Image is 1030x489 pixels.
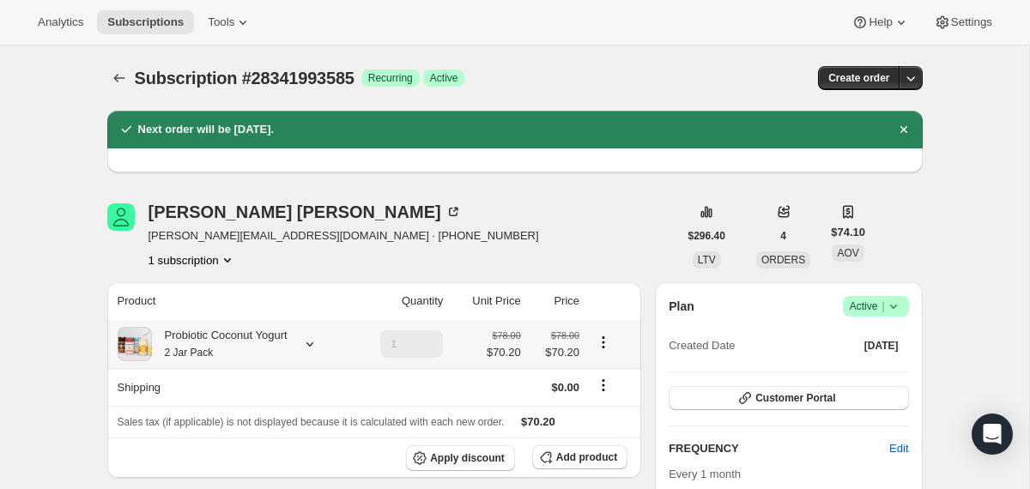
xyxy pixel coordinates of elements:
span: Tools [208,15,234,29]
span: $70.20 [531,344,579,361]
span: Add product [556,450,617,464]
small: $78.00 [551,330,579,341]
th: Price [526,282,585,320]
button: Dismiss notification [892,118,916,142]
span: $0.00 [552,381,580,394]
button: Product actions [590,333,617,352]
div: [PERSON_NAME] [PERSON_NAME] [148,203,462,220]
span: AOV [837,247,858,259]
span: Created Date [669,337,735,354]
span: Brianna Aviles [107,203,135,231]
button: Analytics [27,10,94,34]
th: Product [107,282,353,320]
span: $74.10 [831,224,865,241]
button: 4 [770,224,797,248]
button: Add product [532,445,627,469]
span: | [882,299,884,313]
button: Settings [924,10,1003,34]
button: Help [841,10,919,34]
span: Apply discount [430,451,505,465]
span: LTV [698,254,716,266]
button: Tools [197,10,262,34]
div: Open Intercom Messenger [972,414,1013,455]
button: Create order [818,66,900,90]
span: Customer Portal [755,391,835,405]
span: Sales tax (if applicable) is not displayed because it is calculated with each new order. [118,416,505,428]
button: Shipping actions [590,376,617,395]
span: Recurring [368,71,413,85]
span: Active [430,71,458,85]
span: Create order [828,71,889,85]
th: Quantity [352,282,448,320]
button: Subscriptions [97,10,194,34]
span: Active [850,298,902,315]
span: Help [869,15,892,29]
span: Subscription #28341993585 [135,69,354,88]
button: Customer Portal [669,386,908,410]
button: $296.40 [678,224,736,248]
button: Product actions [148,251,236,269]
span: Every 1 month [669,468,741,480]
h2: FREQUENCY [669,440,889,457]
th: Shipping [107,368,353,406]
button: [DATE] [854,334,909,358]
button: Subscriptions [107,66,131,90]
button: Apply discount [406,445,515,471]
th: Unit Price [448,282,525,320]
span: ORDERS [761,254,805,266]
span: Settings [951,15,992,29]
span: $70.20 [521,415,555,428]
h2: Plan [669,298,694,315]
span: $70.20 [487,344,521,361]
small: 2 Jar Pack [165,347,214,359]
span: [DATE] [864,339,899,353]
span: 4 [780,229,786,243]
button: Edit [879,435,918,462]
small: $78.00 [493,330,521,341]
span: Analytics [38,15,83,29]
span: Subscriptions [107,15,184,29]
span: $296.40 [688,229,725,243]
div: Probiotic Coconut Yogurt [152,327,288,361]
h2: Next order will be [DATE]. [138,121,275,138]
img: product img [118,327,152,361]
span: Edit [889,440,908,457]
span: [PERSON_NAME][EMAIL_ADDRESS][DOMAIN_NAME] · [PHONE_NUMBER] [148,227,539,244]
